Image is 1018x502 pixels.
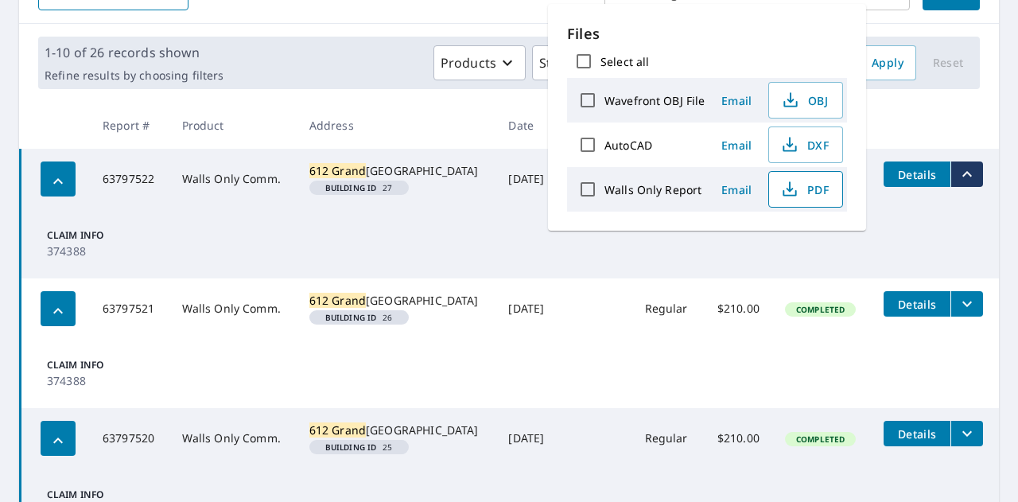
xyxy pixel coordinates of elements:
td: [DATE] [495,408,558,469]
button: OBJ [768,82,843,119]
span: Email [717,138,756,153]
p: Files [567,23,847,45]
button: Status [532,45,608,80]
span: 26 [316,313,402,321]
span: Email [717,182,756,197]
button: Apply [859,45,916,80]
p: Status [539,53,578,72]
p: Claim Info [47,228,136,243]
mark: 612 Grand [309,422,366,438]
p: Claim Info [47,358,136,372]
em: Building ID [325,184,377,192]
td: $210.00 [703,278,772,339]
label: Walls Only Report [604,182,701,197]
button: detailsBtn-63797522 [884,161,950,187]
p: 374388 [47,372,136,389]
div: [GEOGRAPHIC_DATA] [309,163,484,179]
div: [GEOGRAPHIC_DATA] [309,293,484,309]
td: [DATE] [495,278,558,339]
mark: 612 Grand [309,163,366,178]
span: 25 [316,443,402,451]
th: Address [297,102,496,149]
p: Products [441,53,496,72]
button: filesDropdownBtn-63797522 [950,161,983,187]
label: AutoCAD [604,138,652,153]
p: 374388 [47,243,136,259]
button: Email [711,88,762,113]
mark: 612 Grand [309,293,366,308]
td: Walls Only Comm. [169,278,297,339]
th: Report # [90,102,169,149]
th: Product [169,102,297,149]
span: PDF [779,180,830,199]
span: Details [893,167,941,182]
td: 63797522 [90,149,169,209]
td: [DATE] [495,149,558,209]
button: DXF [768,126,843,163]
button: Email [711,177,762,202]
span: Apply [872,53,903,73]
td: Walls Only Comm. [169,408,297,469]
span: Completed [787,434,854,445]
td: Regular [632,408,703,469]
span: Completed [787,304,854,315]
div: [GEOGRAPHIC_DATA] [309,422,484,438]
td: $210.00 [703,408,772,469]
th: Date [495,102,558,149]
span: Email [717,93,756,108]
td: Walls Only Comm. [169,149,297,209]
button: filesDropdownBtn-63797521 [950,291,983,317]
button: detailsBtn-63797520 [884,421,950,446]
p: Claim Info [47,488,136,502]
span: Details [893,426,941,442]
button: PDF [768,171,843,208]
p: 1-10 of 26 records shown [45,43,223,62]
button: detailsBtn-63797521 [884,291,950,317]
button: Email [711,133,762,158]
td: 63797520 [90,408,169,469]
span: OBJ [779,91,830,110]
p: Refine results by choosing filters [45,68,223,83]
label: Select all [600,54,649,69]
td: 63797521 [90,278,169,339]
button: Products [433,45,526,80]
span: Details [893,297,941,312]
button: filesDropdownBtn-63797520 [950,421,983,446]
span: 27 [316,184,402,192]
label: Wavefront OBJ File [604,93,705,108]
em: Building ID [325,443,377,451]
span: DXF [779,135,830,154]
td: Regular [632,278,703,339]
em: Building ID [325,313,377,321]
